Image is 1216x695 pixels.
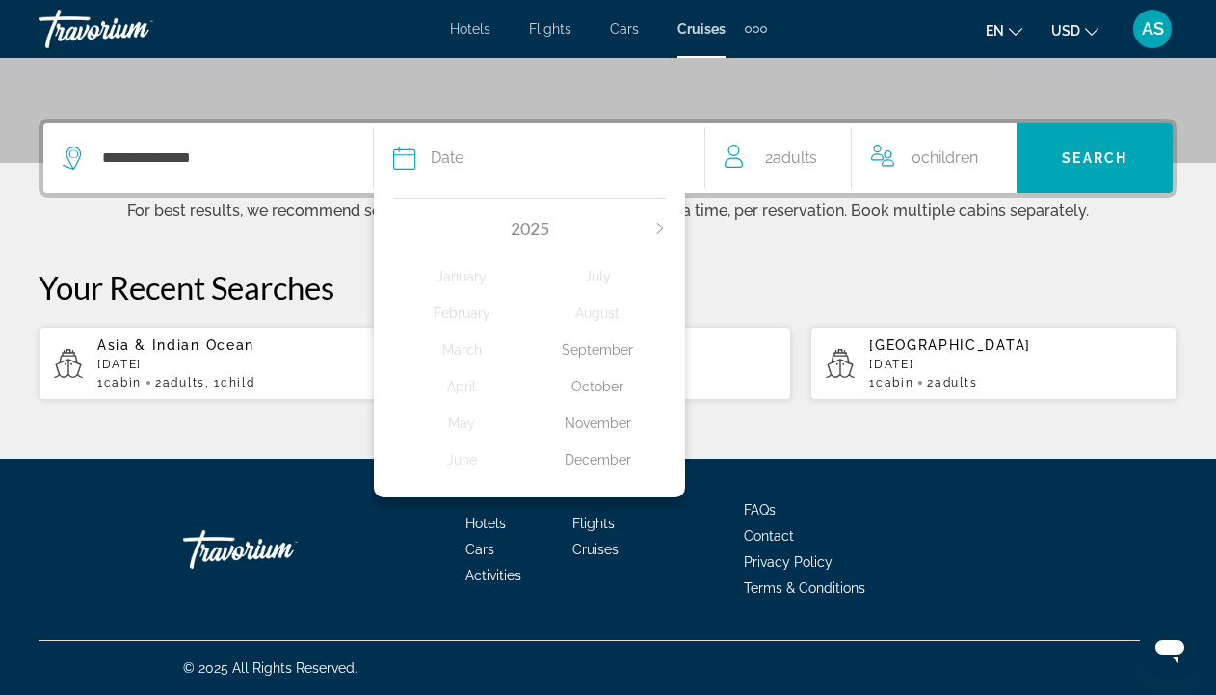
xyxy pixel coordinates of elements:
span: Child [221,376,254,389]
span: 1 [869,376,913,389]
button: Asia & Indian Ocean[DATE]1cabin2Adults, 1Child [39,326,406,401]
a: Contact [744,528,794,544]
span: 2 [765,145,817,172]
button: Previous month [393,222,405,235]
button: July [530,258,666,295]
span: USD [1051,23,1080,39]
button: User Menu [1127,9,1177,49]
span: Adults [163,376,205,389]
button: January [393,258,529,295]
span: cabin [876,376,913,389]
span: , 1 [205,376,254,389]
button: Change language [986,16,1022,44]
span: AS [1142,19,1164,39]
span: Search [1062,150,1127,166]
a: Terms & Conditions [744,580,865,596]
a: Cars [610,21,639,37]
p: For best results, we recommend searching for a maximum of 4 occupants at a time, per reservation.... [39,198,1177,220]
span: Adults [935,376,977,389]
a: FAQs [744,502,776,518]
span: Date [431,145,463,172]
button: [GEOGRAPHIC_DATA][DATE]1cabin2Adults [810,326,1177,401]
span: Children [921,148,978,167]
span: en [986,23,1004,39]
span: 2025 [511,218,549,239]
button: November [530,405,666,441]
span: 1 [97,376,142,389]
div: December [530,442,666,477]
button: October [530,368,666,405]
a: Cruises [677,21,726,37]
div: September [530,333,666,367]
span: cabin [104,376,142,389]
button: April [393,368,529,405]
div: October [530,369,666,404]
p: [DATE] [869,358,1162,371]
button: Extra navigation items [745,13,767,44]
a: Cruises [572,542,619,557]
button: June [393,441,529,478]
a: Hotels [450,21,490,37]
button: DatePrevious month2025Next monthJanuaryFebruaryMarchAprilMayJuneJulyAugustSeptemberOctoberNovembe... [393,123,684,193]
button: March [393,332,529,368]
a: Cars [465,542,494,557]
button: Change currency [1051,16,1098,44]
iframe: Кнопка запуска окна обмена сообщениями [1139,618,1201,680]
p: Your Recent Searches [39,268,1177,307]
div: Search widget [43,123,1173,193]
button: February [393,295,529,332]
a: Hotels [465,516,506,531]
span: 2 [927,376,977,389]
button: September [530,332,666,368]
span: [GEOGRAPHIC_DATA] [869,337,1031,353]
a: Activities [465,568,521,583]
a: Travorium [39,4,231,54]
a: Flights [572,516,615,531]
a: Travorium [183,521,376,578]
a: Flights [529,21,571,37]
button: August [530,295,666,332]
p: [DATE] [97,358,390,371]
button: Search [1017,123,1173,193]
button: Next month [654,222,666,235]
div: November [530,406,666,441]
a: Privacy Policy [744,554,833,570]
button: Travelers: 2 adults, 0 children [705,123,1017,193]
button: December [530,441,666,478]
span: 2 [155,376,205,389]
span: Asia & Indian Ocean [97,337,254,353]
span: 0 [912,145,978,172]
span: © 2025 All Rights Reserved. [183,660,357,676]
span: Adults [773,148,817,167]
button: May [393,405,529,441]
